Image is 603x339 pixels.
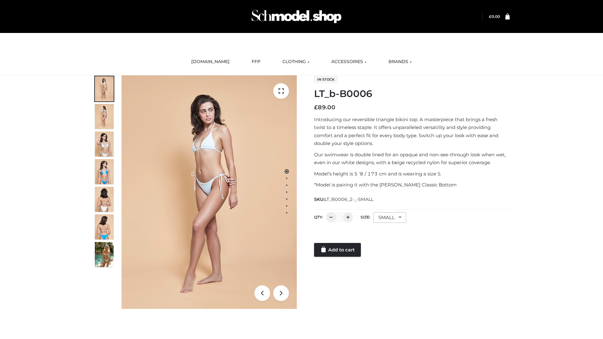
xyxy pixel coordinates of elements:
[314,151,510,167] p: Our swimwear is double lined for an opaque and non-see-through look when wet, even in our white d...
[95,76,114,101] img: ArielClassicBikiniTop_CloudNine_AzureSky_OW114ECO_1-scaled.jpg
[314,76,338,83] span: In stock
[278,55,314,69] a: CLOTHING
[314,116,510,148] p: Introducing our reversible triangle bikini top. A masterpiece that brings a fresh twist to a time...
[384,55,416,69] a: BRANDS
[314,104,335,111] bdi: 89.00
[489,14,500,19] a: £0.00
[489,14,492,19] span: £
[314,104,318,111] span: £
[489,14,500,19] bdi: 0.00
[247,55,265,69] a: FFP
[249,4,344,29] img: Schmodel Admin 964
[314,170,510,178] p: Model’s height is 5 ‘8 / 173 cm and is wearing a size S.
[314,88,510,100] h1: LT_b-B0006
[95,132,114,157] img: ArielClassicBikiniTop_CloudNine_AzureSky_OW114ECO_3-scaled.jpg
[361,215,370,219] label: Size:
[314,181,510,189] p: *Model is pairing it with the [PERSON_NAME] Classic Bottom
[187,55,234,69] a: [DOMAIN_NAME]
[95,187,114,212] img: ArielClassicBikiniTop_CloudNine_AzureSky_OW114ECO_7-scaled.jpg
[327,55,371,69] a: ACCESSORIES
[314,215,323,219] label: QTY:
[324,196,373,202] span: LT_B0006_2-_-SMALL
[122,75,297,309] img: ArielClassicBikiniTop_CloudNine_AzureSky_OW114ECO_1
[314,243,361,257] a: Add to cart
[95,104,114,129] img: ArielClassicBikiniTop_CloudNine_AzureSky_OW114ECO_2-scaled.jpg
[95,214,114,239] img: ArielClassicBikiniTop_CloudNine_AzureSky_OW114ECO_8-scaled.jpg
[373,212,406,223] div: SMALL
[314,196,374,203] span: SKU:
[95,242,114,267] img: Arieltop_CloudNine_AzureSky2.jpg
[95,159,114,184] img: ArielClassicBikiniTop_CloudNine_AzureSky_OW114ECO_4-scaled.jpg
